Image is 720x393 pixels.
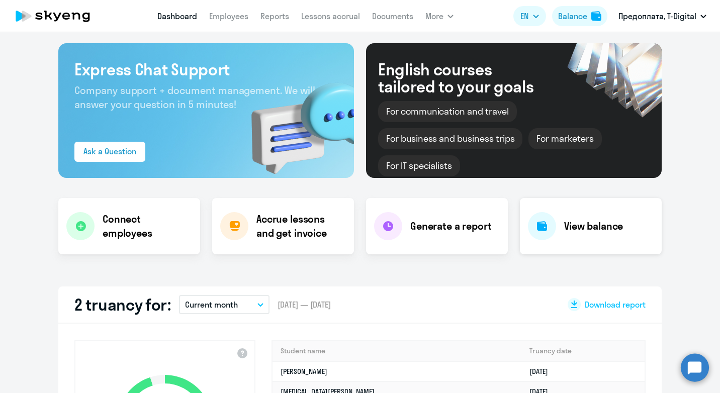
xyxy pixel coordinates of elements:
[83,145,136,157] div: Ask a Question
[564,219,623,233] h4: View balance
[74,294,171,315] h2: 2 truancy for:
[74,59,338,79] h3: Express Chat Support
[613,4,711,28] button: Предоплата, T-Digital
[74,84,315,111] span: Company support + document management. We will answer your question in 5 minutes!
[157,11,197,21] a: Dashboard
[372,11,413,21] a: Documents
[74,142,145,162] button: Ask a Question
[425,10,443,22] span: More
[585,299,646,310] span: Download report
[520,10,528,22] span: EN
[301,11,360,21] a: Lessons accrual
[558,10,587,22] div: Balance
[281,367,327,376] a: [PERSON_NAME]
[552,6,607,26] button: Balancebalance
[103,212,192,240] h4: Connect employees
[521,341,645,361] th: Truancy date
[179,295,269,314] button: Current month
[273,341,521,361] th: Student name
[425,6,454,26] button: More
[209,11,248,21] a: Employees
[237,65,354,178] img: bg-img
[378,128,522,149] div: For business and business trips
[528,128,601,149] div: For marketers
[618,10,696,22] p: Предоплата, T-Digital
[513,6,546,26] button: EN
[378,101,517,122] div: For communication and travel
[378,61,550,95] div: English courses tailored to your goals
[260,11,289,21] a: Reports
[591,11,601,21] img: balance
[256,212,344,240] h4: Accrue lessons and get invoice
[185,299,238,311] p: Current month
[278,299,331,310] span: [DATE] — [DATE]
[410,219,491,233] h4: Generate a report
[378,155,460,176] div: For IT specialists
[529,367,556,376] a: [DATE]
